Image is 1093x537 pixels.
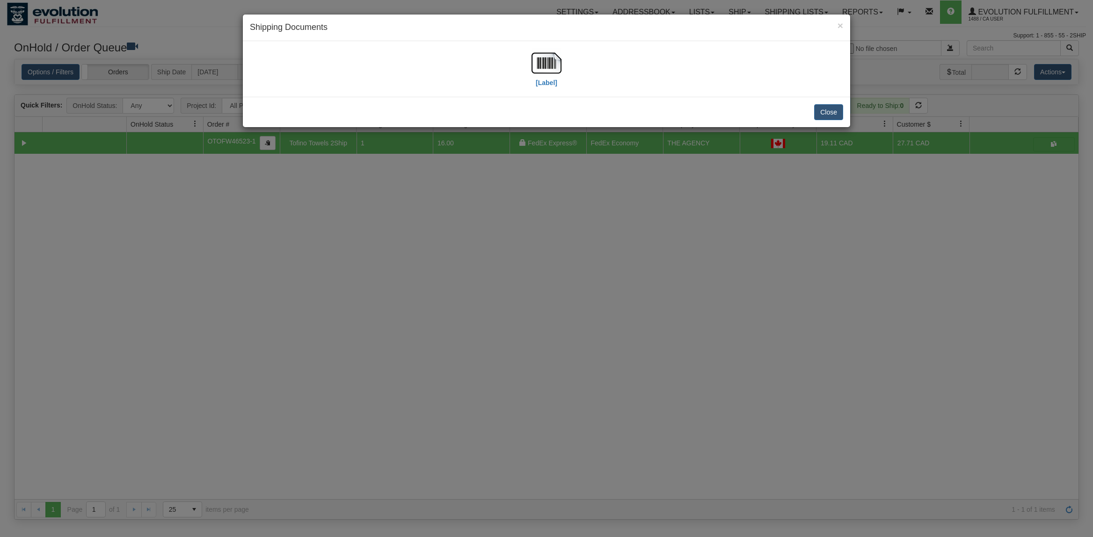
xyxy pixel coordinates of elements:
span: × [838,20,843,31]
h4: Shipping Documents [250,21,843,34]
label: [Label] [536,78,557,87]
button: Close [814,104,843,120]
button: Close [838,21,843,30]
img: barcode.jpg [532,48,561,78]
a: [Label] [532,58,561,86]
iframe: chat widget [1071,221,1092,316]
